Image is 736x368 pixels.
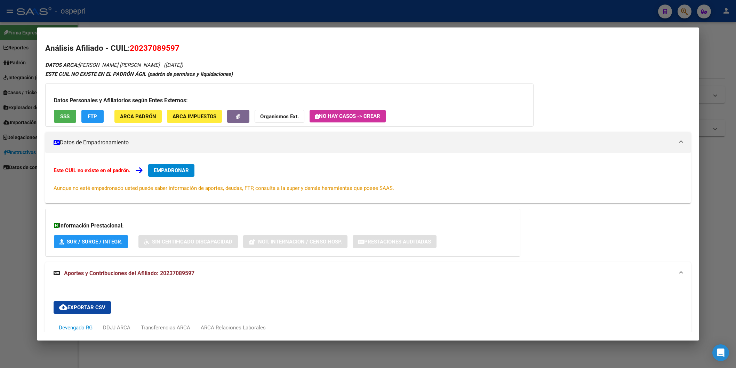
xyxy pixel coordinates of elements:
[59,324,93,331] div: Devengado RG
[364,239,431,245] span: Prestaciones Auditadas
[167,110,222,123] button: ARCA Impuestos
[315,113,380,119] span: No hay casos -> Crear
[54,138,674,147] mat-panel-title: Datos de Empadronamiento
[60,113,70,120] span: SSS
[81,110,104,123] button: FTP
[255,110,304,123] button: Organismos Ext.
[148,164,194,177] button: EMPADRONAR
[120,113,156,120] span: ARCA Padrón
[164,62,183,68] span: ([DATE])
[201,324,266,331] div: ARCA Relaciones Laborales
[114,110,162,123] button: ARCA Padrón
[54,185,394,191] span: Aunque no esté empadronado usted puede saber información de aportes, deudas, FTP, consulta a la s...
[54,167,130,174] strong: Este CUIL no existe en el padrón.
[243,235,347,248] button: Not. Internacion / Censo Hosp.
[141,324,190,331] div: Transferencias ARCA
[310,110,386,122] button: No hay casos -> Crear
[173,113,216,120] span: ARCA Impuestos
[67,239,122,245] span: SUR / SURGE / INTEGR.
[712,344,729,361] div: Open Intercom Messenger
[54,235,128,248] button: SUR / SURGE / INTEGR.
[54,301,111,314] button: Exportar CSV
[45,62,78,68] strong: DATOS ARCA:
[154,167,189,174] span: EMPADRONAR
[258,239,342,245] span: Not. Internacion / Censo Hosp.
[88,113,97,120] span: FTP
[130,43,179,53] span: 20237089597
[45,42,691,54] h2: Análisis Afiliado - CUIL:
[45,132,691,153] mat-expansion-panel-header: Datos de Empadronamiento
[54,96,525,105] h3: Datos Personales y Afiliatorios según Entes Externos:
[54,222,512,230] h3: Información Prestacional:
[138,235,238,248] button: Sin Certificado Discapacidad
[152,239,232,245] span: Sin Certificado Discapacidad
[59,303,67,311] mat-icon: cloud_download
[103,324,130,331] div: DDJJ ARCA
[45,71,233,77] strong: ESTE CUIL NO EXISTE EN EL PADRÓN ÁGIL (padrón de permisos y liquidaciones)
[45,62,160,68] span: [PERSON_NAME] [PERSON_NAME]
[54,110,76,123] button: SSS
[45,153,691,203] div: Datos de Empadronamiento
[45,262,691,285] mat-expansion-panel-header: Aportes y Contribuciones del Afiliado: 20237089597
[353,235,437,248] button: Prestaciones Auditadas
[64,270,194,277] span: Aportes y Contribuciones del Afiliado: 20237089597
[260,113,299,120] strong: Organismos Ext.
[59,304,105,311] span: Exportar CSV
